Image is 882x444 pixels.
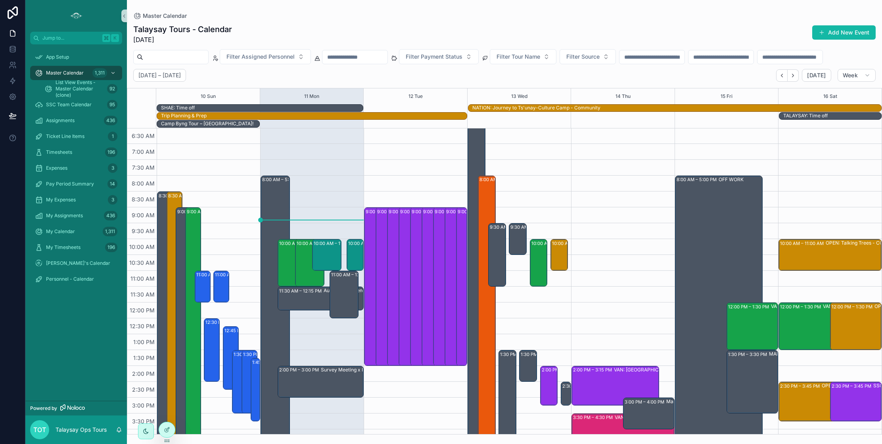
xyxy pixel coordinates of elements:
[458,208,500,216] div: 9:00 AM – 2:00 PM
[108,132,117,141] div: 1
[561,382,571,405] div: 2:30 PM – 3:15 PM
[510,223,555,231] div: 9:30 AM – 10:30 AM
[130,164,157,171] span: 7:30 AM
[138,71,181,79] h2: [DATE] – [DATE]
[279,239,325,247] div: 10:00 AM – 11:30 AM
[70,10,82,22] img: App logo
[530,239,547,286] div: 10:00 AM – 11:30 AM
[314,239,359,247] div: 10:00 AM – 11:00 AM
[46,54,69,60] span: App Setup
[771,303,820,310] div: VAN: TT - [PERSON_NAME] (2) [PERSON_NAME], TW:[PERSON_NAME]
[33,425,46,434] span: TOT
[832,303,874,311] div: 12:00 PM – 1:30 PM
[832,382,873,390] div: 2:30 PM – 3:45 PM
[783,113,828,119] div: TALAYSAY: Time off
[422,208,441,366] div: 9:00 AM – 2:00 PM
[479,176,522,184] div: 8:00 AM – 5:00 PM
[46,165,67,171] span: Expenses
[130,434,157,440] span: 4:00 PM
[823,88,837,104] button: 16 Sat
[666,398,715,405] div: Management Calendar Review
[234,350,274,358] div: 1:30 PM – 3:30 PM
[205,318,249,326] div: 12:30 PM – 2:30 PM
[321,367,405,373] div: Survey Meeting x Indigenous Tourism
[187,208,229,216] div: 9:00 AM – 5:30 PM
[105,243,117,252] div: 196
[472,104,600,111] div: NATION: Journey to Ts'unay-Culture Camp - Community
[133,12,187,20] a: Master Calendar
[108,195,117,205] div: 3
[46,149,72,155] span: Timesheets
[30,405,57,411] span: Powered by
[615,88,631,104] button: 14 Thu
[511,88,527,104] button: 13 Wed
[25,44,127,297] div: scrollable content
[783,112,828,119] div: TALAYSAY: Time off
[551,239,568,270] div: 10:00 AM – 11:00 AM
[128,307,157,314] span: 12:00 PM
[399,49,479,64] button: Select Button
[195,271,210,302] div: 11:00 AM – 12:00 PM
[364,208,383,366] div: 9:00 AM – 2:00 PM
[278,287,363,310] div: 11:30 AM – 12:15 PMAuthentic Indigenous- Talaysay Tours
[262,176,304,184] div: 8:00 AM – 5:00 PM
[408,88,423,104] div: 12 Tue
[105,147,117,157] div: 196
[779,382,866,421] div: 2:30 PM – 3:45 PMOPEN: Spoken Treasures - CC
[130,132,157,139] span: 6:30 AM
[779,303,866,350] div: 12:00 PM – 1:30 PMVAN: TT - [PERSON_NAME] (4) [PERSON_NAME], TW:REFI-QSWZ
[30,50,122,64] a: App Setup
[92,68,107,78] div: 1,311
[161,120,253,127] div: Camp Byng Tour – Sunshine Coast!
[542,366,583,374] div: 2:00 PM – 3:15 PM
[223,327,238,389] div: 12:45 PM – 2:45 PM
[779,239,881,270] div: 10:00 AM – 11:00 AMOPEN: Talking Trees - CC
[30,98,122,112] a: SSC Team Calendar95
[279,287,324,295] div: 11:30 AM – 12:15 PM
[220,49,311,64] button: Select Button
[727,350,778,413] div: 1:30 PM – 3:30 PMMANAGEMENT CALENDAR REVIEW
[521,350,562,358] div: 1:30 PM – 2:30 PM
[201,88,216,104] button: 10 Sun
[56,426,107,434] p: Talaysay Ops Tours
[727,303,778,350] div: 12:00 PM – 1:30 PMVAN: TT - [PERSON_NAME] (2) [PERSON_NAME], TW:[PERSON_NAME]
[30,145,122,159] a: Timesheets196
[128,291,157,298] span: 11:30 AM
[127,259,157,266] span: 10:30 AM
[472,105,600,111] div: NATION: Journey to Ts'unay-Culture Camp - Community
[103,227,117,236] div: 1,311
[252,358,293,366] div: 1:45 PM – 3:45 PM
[406,53,462,61] span: Filter Payment Status
[30,66,122,80] a: Master Calendar1,311
[56,79,104,98] span: List View Events - Master Calendar (clone)
[410,208,429,366] div: 9:00 AM – 2:00 PM
[625,398,666,406] div: 3:00 PM – 4:00 PM
[196,271,242,279] div: 11:00 AM – 12:00 PM
[30,224,122,239] a: My Calendar1,311
[232,350,247,413] div: 1:30 PM – 3:30 PM
[721,88,732,104] button: 15 Fri
[42,35,99,41] span: Jump to...
[497,53,540,61] span: Filter Tour Name
[830,303,881,350] div: 12:00 PM – 1:30 PMOPEN: Love the Land - CC
[30,129,122,144] a: Ticket Line Items1
[130,196,157,203] span: 8:30 AM
[215,271,260,279] div: 11:00 AM – 12:00 PM
[30,113,122,128] a: Assignments436
[46,212,83,219] span: My Assignments
[435,208,477,216] div: 9:00 AM – 2:00 PM
[614,367,699,373] div: VAN: [GEOGRAPHIC_DATA][PERSON_NAME] (1) [PERSON_NAME], [GEOGRAPHIC_DATA]:APRI-TUHS
[40,82,122,96] a: List View Events - Master Calendar (clone)92
[104,116,117,125] div: 436
[412,208,454,216] div: 9:00 AM – 2:00 PM
[366,208,408,216] div: 9:00 AM – 2:00 PM
[130,370,157,377] span: 2:00 PM
[107,84,117,94] div: 92
[107,100,117,109] div: 95
[46,244,81,251] span: My Timesheets
[677,176,719,184] div: 8:00 AM – 5:00 PM
[520,350,536,381] div: 1:30 PM – 2:30 PM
